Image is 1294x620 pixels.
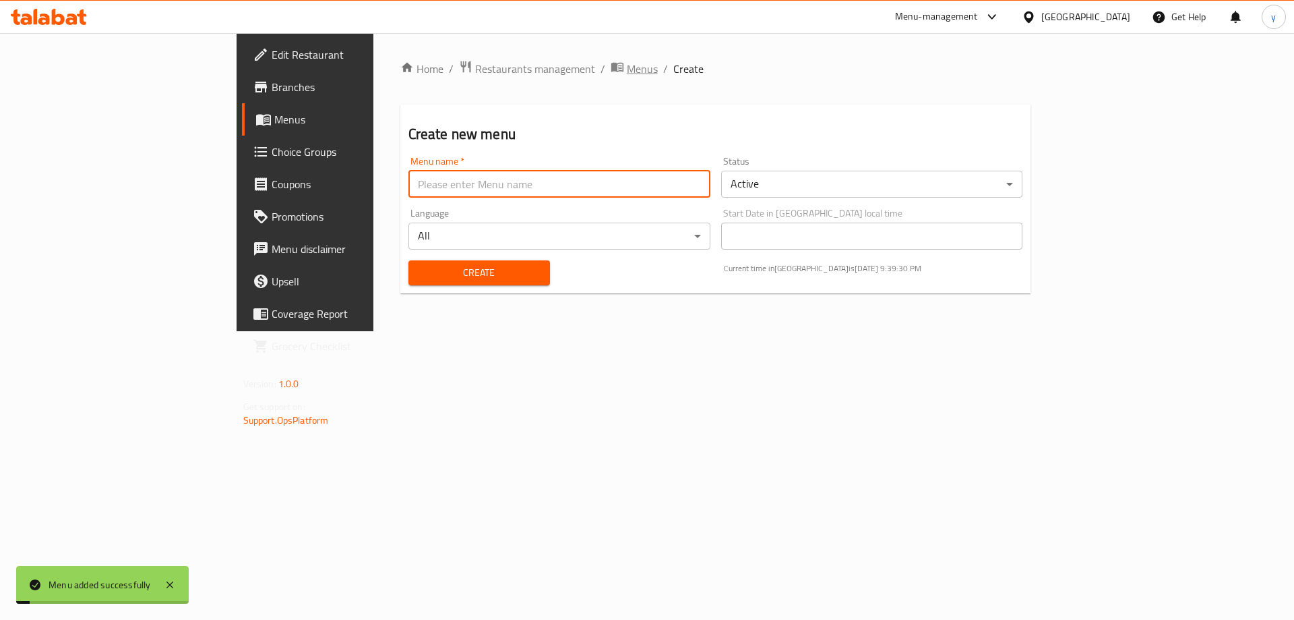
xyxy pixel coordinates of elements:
[724,262,1023,275] p: Current time in [GEOGRAPHIC_DATA] is [DATE] 9:39:30 PM
[242,298,453,330] a: Coverage Report
[272,338,442,354] span: Grocery Checklist
[242,38,453,71] a: Edit Restaurant
[243,412,329,429] a: Support.OpsPlatform
[274,111,442,128] span: Menus
[272,47,442,63] span: Edit Restaurant
[242,233,453,265] a: Menu disclaimer
[49,577,151,592] div: Menu added successfully
[1041,9,1130,24] div: [GEOGRAPHIC_DATA]
[243,398,305,416] span: Get support on:
[408,260,550,285] button: Create
[243,375,276,393] span: Version:
[272,273,442,289] span: Upsell
[242,200,453,233] a: Promotions
[272,306,442,322] span: Coverage Report
[272,176,442,192] span: Coupons
[1271,9,1276,24] span: y
[242,71,453,103] a: Branches
[242,103,453,136] a: Menus
[242,265,453,298] a: Upsell
[242,330,453,362] a: Grocery Checklist
[663,61,668,77] li: /
[272,144,442,160] span: Choice Groups
[278,375,299,393] span: 1.0.0
[721,171,1023,198] div: Active
[408,124,1023,144] h2: Create new menu
[272,208,442,225] span: Promotions
[627,61,658,77] span: Menus
[400,60,1031,78] nav: breadcrumb
[673,61,704,77] span: Create
[419,264,539,281] span: Create
[272,241,442,257] span: Menu disclaimer
[459,60,595,78] a: Restaurants management
[272,79,442,95] span: Branches
[242,136,453,168] a: Choice Groups
[408,223,710,250] div: All
[611,60,658,78] a: Menus
[242,168,453,200] a: Coupons
[600,61,605,77] li: /
[895,9,978,25] div: Menu-management
[408,171,710,198] input: Please enter Menu name
[475,61,595,77] span: Restaurants management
